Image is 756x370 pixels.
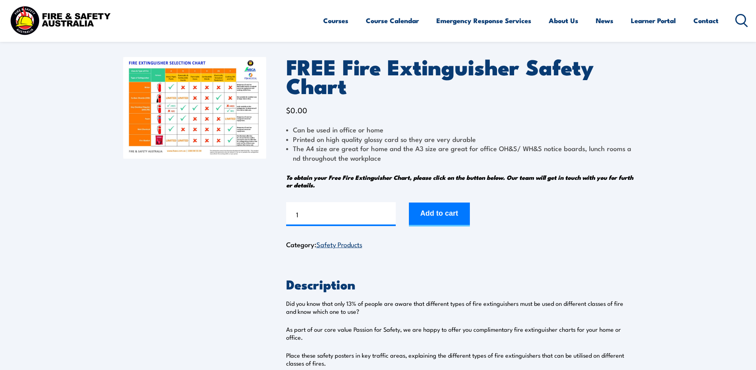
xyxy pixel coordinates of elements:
[286,239,362,249] span: Category:
[286,202,396,226] input: Product quantity
[409,203,470,226] button: Add to cart
[286,144,633,162] li: The A4 size are great for home and the A3 size are great for office OH&S/ WH&S notice boards, lun...
[286,351,633,367] p: Place these safety posters in key traffic areas, explaining the different types of fire extinguis...
[436,10,531,31] a: Emergency Response Services
[631,10,676,31] a: Learner Portal
[693,10,719,31] a: Contact
[286,173,633,189] em: To obtain your Free Fire Extinguisher Chart, please click on the button below. Our team will get ...
[286,57,633,94] h1: FREE Fire Extinguisher Safety Chart
[323,10,348,31] a: Courses
[123,57,266,159] img: FREE Fire Extinguisher Safety Chart
[549,10,578,31] a: About Us
[596,10,613,31] a: News
[286,104,291,115] span: $
[286,325,633,341] p: As part of our core value Passion for Safety, we are happy to offer you complimentary fire exting...
[286,104,307,115] bdi: 0.00
[286,134,633,144] li: Printed on high quality glossy card so they are very durable
[286,299,633,315] p: Did you know that only 13% of people are aware that different types of fire extinguishers must be...
[366,10,419,31] a: Course Calendar
[286,278,633,289] h2: Description
[316,239,362,249] a: Safety Products
[286,125,633,134] li: Can be used in office or home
